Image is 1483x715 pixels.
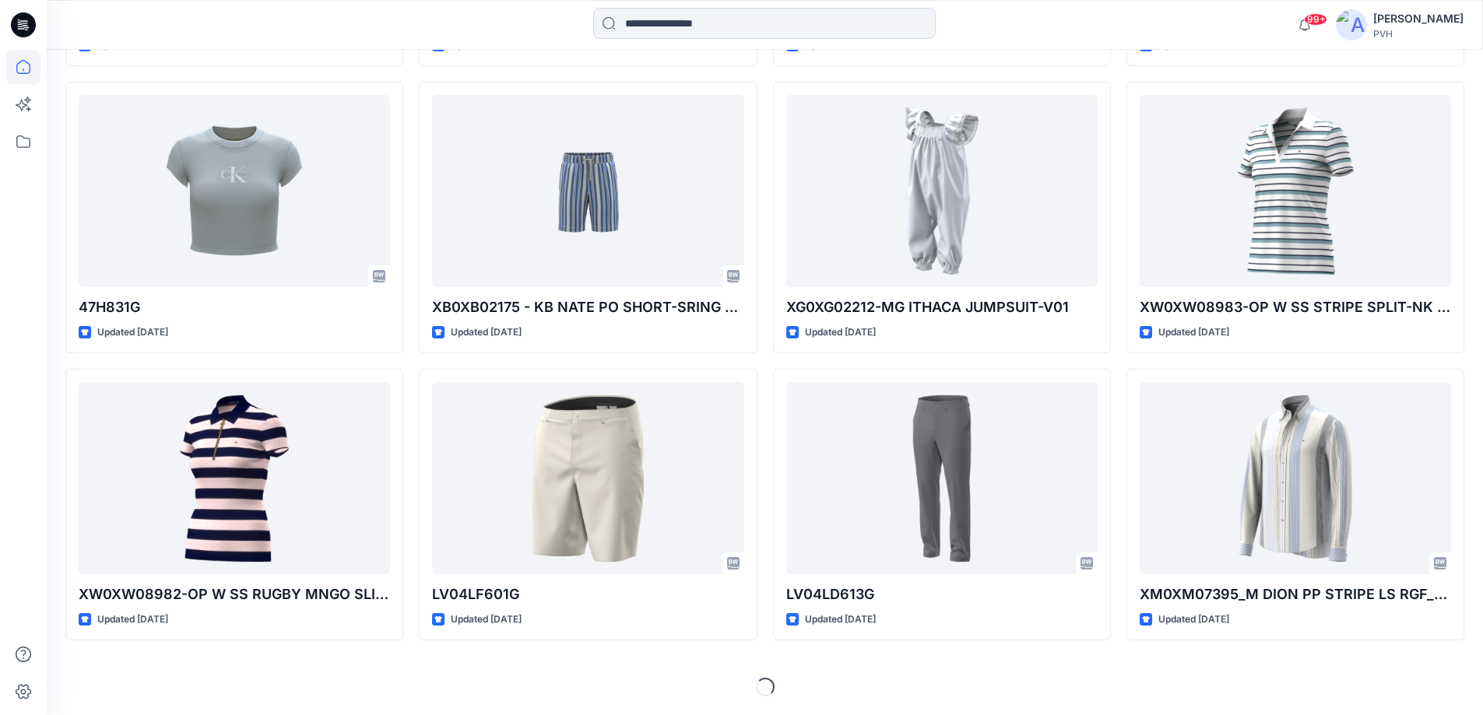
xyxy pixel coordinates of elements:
[1373,28,1464,40] div: PVH
[1140,296,1451,318] p: XW0XW08983-OP W SS STRIPE SPLIT-NK POLO-V01
[1140,584,1451,605] p: XM0XM07395_M DION PP STRIPE LS RGF_FIT
[432,95,743,287] a: XB0XB02175 - KB NATE PO SHORT-SRING 2026
[1304,13,1327,26] span: 99+
[1158,612,1229,628] p: Updated [DATE]
[786,296,1098,318] p: XG0XG02212-MG ITHACA JUMPSUIT-V01
[1158,324,1229,341] p: Updated [DATE]
[1336,9,1367,40] img: avatar
[79,382,390,574] a: XW0XW08982-OP W SS RUGBY MNGO SLIM ZIP POLO-V01
[432,382,743,574] a: LV04LF601G
[786,95,1098,287] a: XG0XG02212-MG ITHACA JUMPSUIT-V01
[79,296,390,318] p: 47H831G
[79,584,390,605] p: XW0XW08982-OP W SS RUGBY MNGO SLIM ZIP POLO-V01
[805,324,876,341] p: Updated [DATE]
[805,612,876,628] p: Updated [DATE]
[786,382,1098,574] a: LV04LD613G
[1140,382,1451,574] a: XM0XM07395_M DION PP STRIPE LS RGF_FIT
[451,324,522,341] p: Updated [DATE]
[1140,95,1451,287] a: XW0XW08983-OP W SS STRIPE SPLIT-NK POLO-V01
[97,324,168,341] p: Updated [DATE]
[786,584,1098,605] p: LV04LD613G
[97,612,168,628] p: Updated [DATE]
[79,95,390,287] a: 47H831G
[432,296,743,318] p: XB0XB02175 - KB NATE PO SHORT-SRING 2026
[451,612,522,628] p: Updated [DATE]
[1373,9,1464,28] div: [PERSON_NAME]
[432,584,743,605] p: LV04LF601G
